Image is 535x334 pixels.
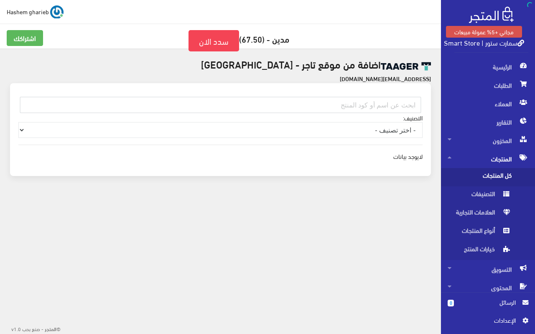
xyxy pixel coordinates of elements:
a: مجاني +5% عمولة مبيعات [446,26,522,38]
h5: مدين - (67.50) [7,30,434,51]
a: ... Hashem gharieb [7,5,64,18]
a: المخزون [441,131,535,150]
strong: [EMAIL_ADDRESS][DOMAIN_NAME] [340,74,431,83]
a: التقارير [441,113,535,131]
h2: اضافة من موقع تاجر - [GEOGRAPHIC_DATA] [10,59,431,71]
a: سمارت ستور | Smart Store [444,36,524,48]
a: اﻹعدادات [448,316,528,329]
a: الرئيسية [441,58,535,76]
a: خيارات المنتج [441,242,535,260]
a: 0 الرسائل [448,298,528,316]
a: الطلبات [441,76,535,94]
img: . [469,7,514,23]
span: 0 [448,300,454,306]
span: الطلبات [448,76,528,94]
span: العملاء [448,94,528,113]
div: © [3,323,61,334]
span: المنتجات [448,150,528,168]
a: العلامات التجارية [441,205,535,223]
a: اشتراكك [7,30,43,46]
span: الرسائل [461,298,516,307]
span: اﻹعدادات [454,316,515,325]
span: العلامات التجارية [448,205,511,223]
span: المخزون [448,131,528,150]
span: المحتوى [448,278,528,297]
span: الرئيسية [448,58,528,76]
span: التسويق [448,260,528,278]
span: كل المنتجات [448,168,511,186]
strong: المتجر [45,325,56,332]
span: خيارات المنتج [448,242,511,260]
a: المنتجات [441,150,535,168]
span: أنواع المنتجات [448,223,511,242]
span: - صنع بحب v1.0 [11,324,43,333]
a: العملاء [441,94,535,113]
span: Hashem gharieb [7,6,49,17]
img: taager-logo-original.svg [381,62,431,71]
input: ابحث عن اسم أو كود المنتج [20,97,421,113]
a: التصنيفات [441,186,535,205]
span: التقارير [448,113,528,131]
div: لايوجد بيانات [18,152,423,161]
a: كل المنتجات [441,168,535,186]
div: التصنيف: [10,83,431,176]
img: ... [50,5,64,19]
a: أنواع المنتجات [441,223,535,242]
a: المحتوى [441,278,535,297]
a: سدد الان [189,30,239,51]
span: التصنيفات [448,186,511,205]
